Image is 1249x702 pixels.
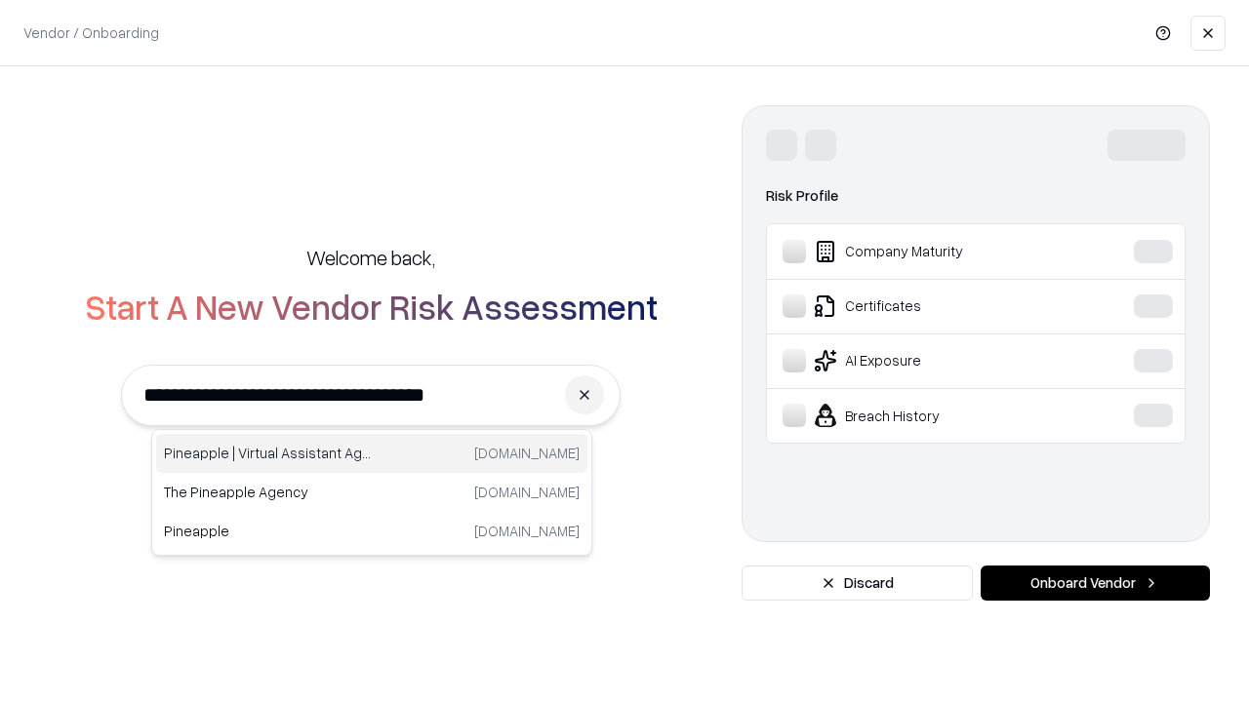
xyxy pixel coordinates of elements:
p: [DOMAIN_NAME] [474,521,580,541]
p: Vendor / Onboarding [23,22,159,43]
h5: Welcome back, [306,244,435,271]
button: Onboard Vendor [981,565,1210,601]
div: Risk Profile [766,184,1186,208]
p: The Pineapple Agency [164,482,372,502]
div: Certificates [783,294,1074,318]
h2: Start A New Vendor Risk Assessment [85,287,658,326]
p: [DOMAIN_NAME] [474,482,580,502]
p: Pineapple | Virtual Assistant Agency [164,443,372,463]
div: Company Maturity [783,240,1074,263]
p: Pineapple [164,521,372,541]
button: Discard [742,565,973,601]
p: [DOMAIN_NAME] [474,443,580,463]
div: AI Exposure [783,349,1074,372]
div: Breach History [783,404,1074,427]
div: Suggestions [151,429,592,556]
